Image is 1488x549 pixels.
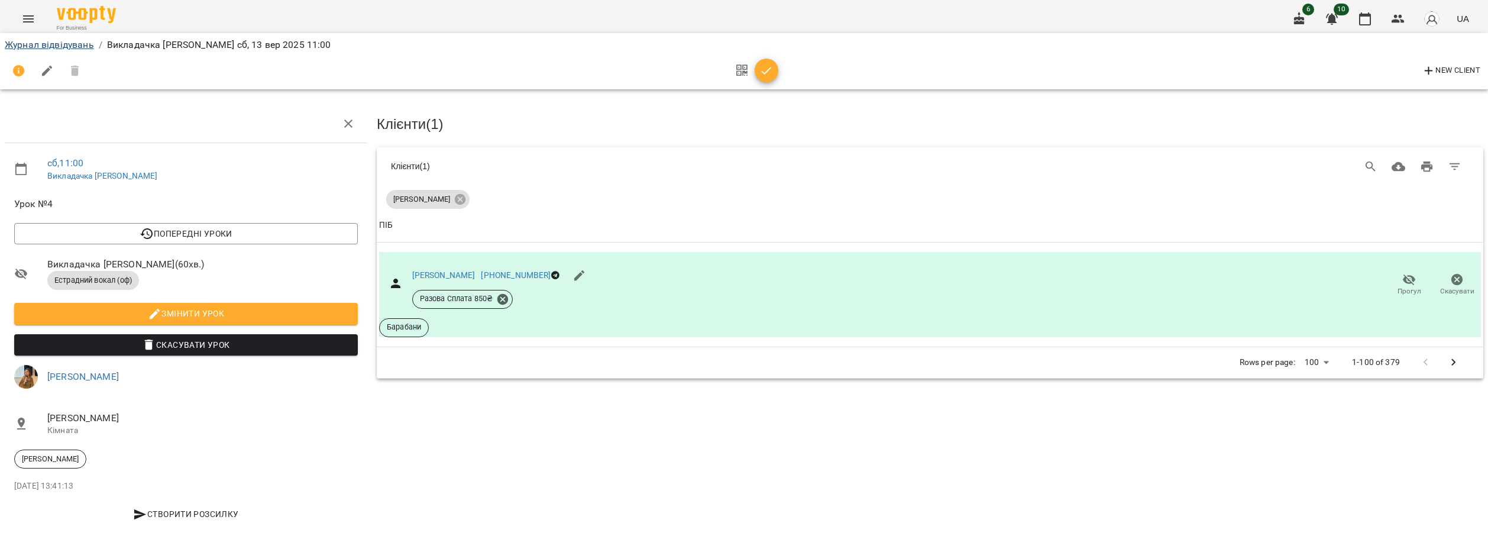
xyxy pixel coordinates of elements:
[412,270,475,280] a: [PERSON_NAME]
[1419,62,1483,80] button: New Client
[14,197,358,211] span: Урок №4
[5,38,1483,52] nav: breadcrumb
[47,257,358,272] span: Викладачка [PERSON_NAME] ( 60 хв. )
[379,218,393,232] div: ПІБ
[14,503,358,525] button: Створити розсилку
[377,117,1483,132] h3: Клієнти ( 1 )
[47,425,358,437] p: Кімната
[14,334,358,356] button: Скасувати Урок
[386,194,457,205] span: [PERSON_NAME]
[1441,153,1469,181] button: Фільтр
[1452,8,1474,30] button: UA
[1424,11,1440,27] img: avatar_s.png
[1398,286,1421,296] span: Прогул
[1422,64,1480,78] span: New Client
[47,275,139,286] span: Естрадний вокал (оф)
[379,218,1481,232] span: ПІБ
[1352,357,1400,369] p: 1-100 of 379
[24,227,348,241] span: Попередні уроки
[47,411,358,425] span: [PERSON_NAME]
[47,171,158,180] a: Викладачка [PERSON_NAME]
[1334,4,1349,15] span: 10
[14,480,358,492] p: [DATE] 13:41:13
[413,293,500,304] span: Разова Сплата 850 ₴
[57,24,116,32] span: For Business
[5,39,94,50] a: Журнал відвідувань
[47,157,83,169] a: сб , 11:00
[14,450,86,469] div: [PERSON_NAME]
[412,290,513,309] div: Разова Сплата 850₴
[1385,153,1413,181] button: Завантажити CSV
[1440,348,1468,377] button: Next Page
[1385,269,1433,302] button: Прогул
[1457,12,1469,25] span: UA
[1357,153,1385,181] button: Search
[24,306,348,321] span: Змінити урок
[391,160,893,172] div: Клієнти ( 1 )
[379,218,393,232] div: Sort
[1440,286,1474,296] span: Скасувати
[24,338,348,352] span: Скасувати Урок
[1240,357,1295,369] p: Rows per page:
[14,303,358,324] button: Змінити урок
[47,371,119,382] a: [PERSON_NAME]
[380,322,428,332] span: Барабани
[107,38,331,52] p: Викладачка [PERSON_NAME] сб, 13 вер 2025 11:00
[386,190,470,209] div: [PERSON_NAME]
[481,270,551,280] a: [PHONE_NUMBER]
[1300,354,1333,371] div: 100
[57,6,116,23] img: Voopty Logo
[15,454,86,464] span: [PERSON_NAME]
[1413,153,1441,181] button: Друк
[1433,269,1481,302] button: Скасувати
[19,507,353,521] span: Створити розсилку
[377,147,1483,185] div: Table Toolbar
[1302,4,1314,15] span: 6
[14,223,358,244] button: Попередні уроки
[99,38,102,52] li: /
[14,5,43,33] button: Menu
[14,365,38,389] img: caa8bcb13cabbbd93b49dd704b907035.png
